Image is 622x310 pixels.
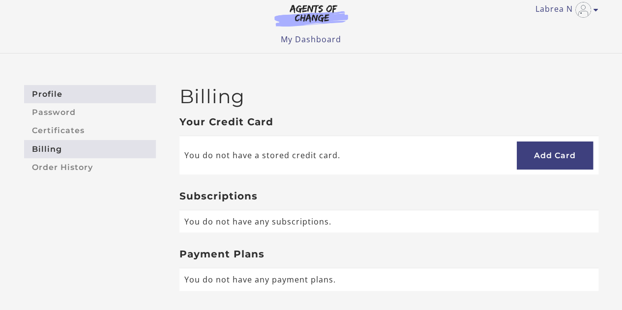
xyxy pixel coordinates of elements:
h2: Billing [179,85,598,108]
a: Password [24,103,156,121]
h3: Payment Plans [179,248,598,260]
a: Add Card [517,141,593,169]
a: Certificates [24,122,156,140]
a: Toggle menu [535,2,593,18]
a: Order History [24,158,156,176]
h3: Subscriptions [179,190,598,202]
a: Billing [24,140,156,158]
a: My Dashboard [281,34,341,45]
h3: Your Credit Card [179,116,598,128]
a: Profile [24,85,156,103]
td: You do not have any subscriptions. [179,210,598,233]
img: Agents of Change Logo [264,4,358,27]
td: You do not have a stored credit card. [179,136,459,174]
td: You do not have any payment plans. [179,268,598,291]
